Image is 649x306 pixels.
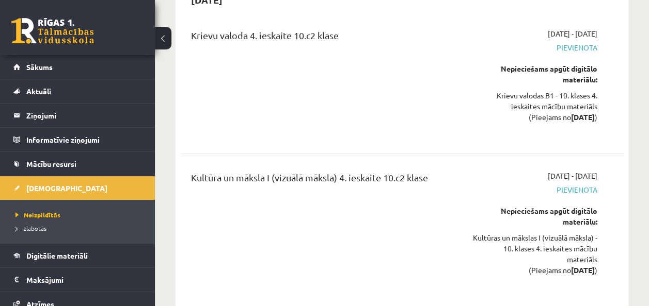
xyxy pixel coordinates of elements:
[13,104,142,127] a: Ziņojumi
[548,171,597,181] span: [DATE] - [DATE]
[472,90,597,123] div: Krievu valodas B1 - 10. klases 4. ieskaites mācību materiāls (Pieejams no )
[13,152,142,176] a: Mācību resursi
[548,28,597,39] span: [DATE] - [DATE]
[472,206,597,227] div: Nepieciešams apgūt digitālo materiālu:
[191,171,457,190] div: Kultūra un māksla I (vizuālā māksla) 4. ieskaite 10.c2 klase
[472,184,597,195] span: Pievienota
[13,244,142,267] a: Digitālie materiāli
[26,183,107,193] span: [DEMOGRAPHIC_DATA]
[15,224,145,233] a: Izlabotās
[26,268,142,292] legend: Maksājumi
[13,79,142,103] a: Aktuāli
[26,87,51,96] span: Aktuāli
[15,210,145,219] a: Neizpildītās
[472,63,597,85] div: Nepieciešams apgūt digitālo materiālu:
[571,112,595,122] strong: [DATE]
[13,55,142,79] a: Sākums
[191,28,457,47] div: Krievu valoda 4. ieskaite 10.c2 klase
[26,159,76,168] span: Mācību resursi
[26,128,142,151] legend: Informatīvie ziņojumi
[26,62,53,72] span: Sākums
[15,211,60,219] span: Neizpildītās
[11,18,94,44] a: Rīgas 1. Tālmācības vidusskola
[13,268,142,292] a: Maksājumi
[571,265,595,275] strong: [DATE]
[15,224,46,232] span: Izlabotās
[13,128,142,151] a: Informatīvie ziņojumi
[26,104,142,127] legend: Ziņojumi
[26,251,88,260] span: Digitālie materiāli
[472,42,597,53] span: Pievienota
[13,176,142,200] a: [DEMOGRAPHIC_DATA]
[472,232,597,276] div: Kultūras un mākslas I (vizuālā māksla) - 10. klases 4. ieskaites mācību materiāls (Pieejams no )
